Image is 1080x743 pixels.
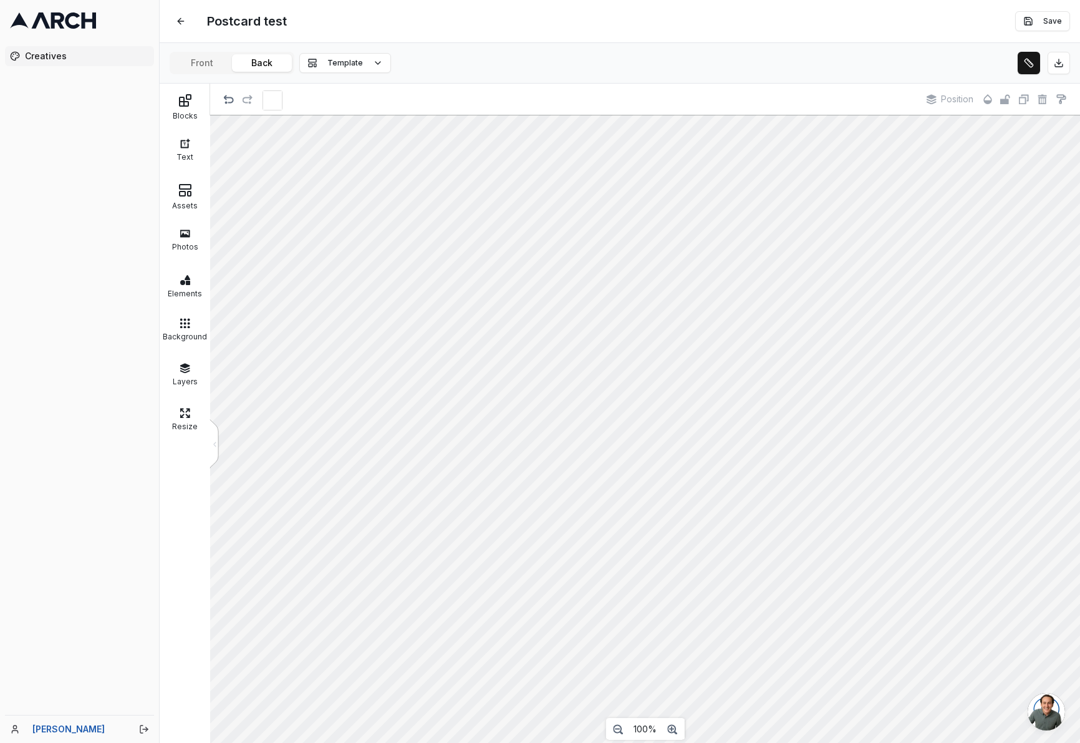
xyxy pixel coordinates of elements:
span: Position [941,94,973,105]
div: < [213,437,216,450]
div: Photos [163,239,207,251]
div: Assets [163,198,207,210]
button: Template [299,53,391,73]
a: Creatives [5,46,154,66]
div: Blocks [163,108,207,120]
a: [PERSON_NAME] [32,723,125,736]
button: Front [172,54,232,72]
span: Creatives [25,50,149,62]
div: Text [163,149,207,162]
div: Elements [163,286,207,298]
button: Log out [135,721,153,738]
div: Layers [163,374,207,386]
button: Position [920,90,980,109]
span: 100% [634,724,657,735]
div: Background [163,329,207,341]
button: Back [232,54,292,72]
div: Open chat [1028,693,1065,731]
div: Resize [163,419,207,431]
span: Template [327,58,363,68]
span: Postcard test [202,10,292,32]
button: Save [1015,11,1070,31]
button: 100% [627,720,663,739]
